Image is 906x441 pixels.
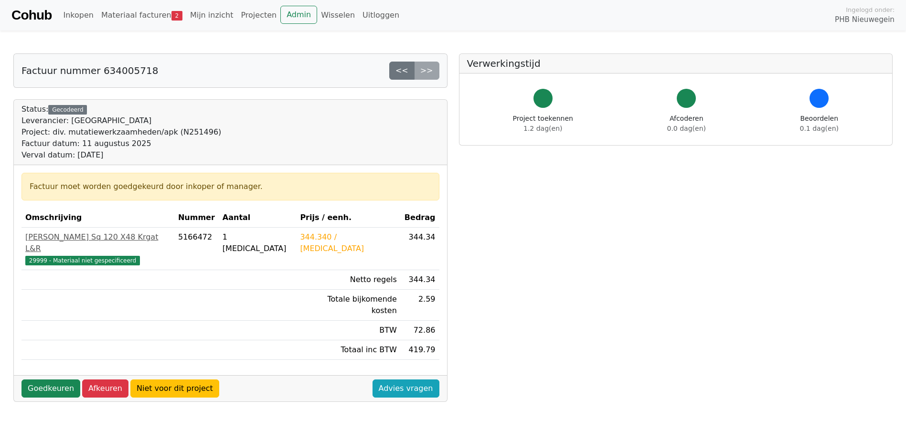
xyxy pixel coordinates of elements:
a: Admin [280,6,317,24]
th: Prijs / eenh. [296,208,400,228]
td: Totaal inc BTW [296,340,400,360]
div: Afcoderen [667,114,706,134]
a: Inkopen [59,6,97,25]
a: Wisselen [317,6,359,25]
th: Nummer [174,208,219,228]
div: Gecodeerd [48,105,87,115]
div: Beoordelen [800,114,839,134]
th: Aantal [219,208,297,228]
a: Niet voor dit project [130,379,219,398]
td: 344.34 [401,270,439,290]
span: PHB Nieuwegein [835,14,895,25]
span: 29999 - Materiaal niet gespecificeerd [25,256,140,265]
div: Factuur moet worden goedgekeurd door inkoper of manager. [30,181,431,192]
span: 0.0 dag(en) [667,125,706,132]
td: Netto regels [296,270,400,290]
div: Factuur datum: 11 augustus 2025 [21,138,221,149]
h5: Factuur nummer 634005718 [21,65,158,76]
a: Projecten [237,6,280,25]
a: Cohub [11,4,52,27]
th: Omschrijving [21,208,174,228]
a: Goedkeuren [21,379,80,398]
div: Project toekennen [513,114,573,134]
div: 1 [MEDICAL_DATA] [223,231,293,254]
td: 5166472 [174,228,219,270]
td: Totale bijkomende kosten [296,290,400,321]
div: Leverancier: [GEOGRAPHIC_DATA] [21,115,221,126]
a: Mijn inzicht [186,6,237,25]
div: [PERSON_NAME] Sq 120 X48 Krgat L&R [25,231,171,254]
a: Afkeuren [82,379,128,398]
td: 419.79 [401,340,439,360]
td: BTW [296,321,400,340]
th: Bedrag [401,208,439,228]
a: Uitloggen [359,6,403,25]
a: Advies vragen [373,379,439,398]
span: 0.1 dag(en) [800,125,839,132]
span: 2 [171,11,182,21]
td: 72.86 [401,321,439,340]
td: 344.34 [401,228,439,270]
div: Status: [21,104,221,161]
div: Project: div. mutatiewerkzaamheden/apk (N251496) [21,126,221,138]
div: Verval datum: [DATE] [21,149,221,161]
span: Ingelogd onder: [846,5,895,14]
span: 1.2 dag(en) [523,125,562,132]
a: Materiaal facturen2 [97,6,186,25]
td: 2.59 [401,290,439,321]
h5: Verwerkingstijd [467,58,885,69]
div: 344.340 / [MEDICAL_DATA] [300,231,396,254]
a: << [389,62,415,80]
a: [PERSON_NAME] Sq 120 X48 Krgat L&R29999 - Materiaal niet gespecificeerd [25,231,171,266]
